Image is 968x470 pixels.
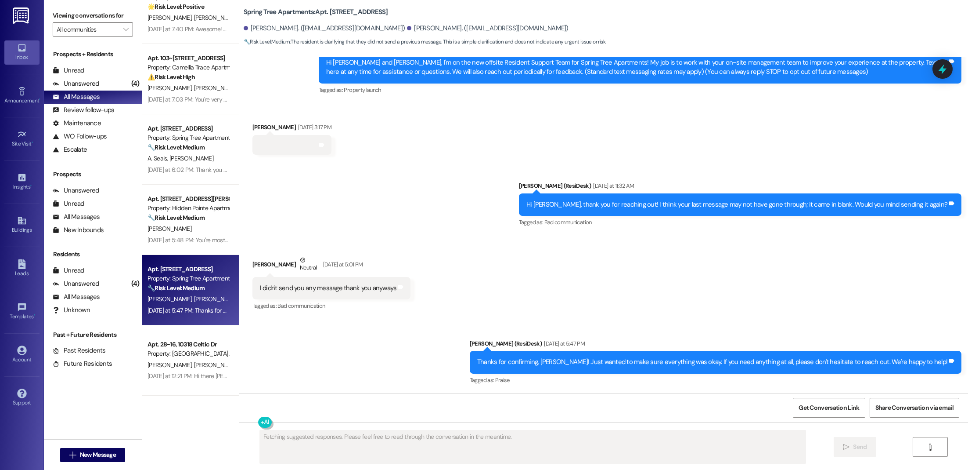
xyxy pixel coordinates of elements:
[260,430,806,463] textarea: Fetching suggested responses. Please feel free to read through the conversation in the meantime.
[53,226,104,235] div: New Inbounds
[4,170,40,194] a: Insights •
[519,216,961,229] div: Tagged as:
[44,50,142,59] div: Prospects + Residents
[53,132,107,141] div: WO Follow-ups
[129,277,142,291] div: (4)
[407,24,569,33] div: [PERSON_NAME]. ([EMAIL_ADDRESS][DOMAIN_NAME])
[927,444,933,451] i: 
[32,139,33,146] span: •
[194,295,238,303] span: [PERSON_NAME]
[57,22,119,36] input: All communities
[148,295,194,303] span: [PERSON_NAME]
[148,84,194,92] span: [PERSON_NAME]
[13,7,31,24] img: ResiDesk Logo
[542,339,585,348] div: [DATE] at 5:47 PM
[148,73,195,81] strong: ⚠️ Risk Level: High
[148,225,191,233] span: [PERSON_NAME]
[80,450,116,459] span: New Message
[53,66,84,75] div: Unread
[4,343,40,367] a: Account
[260,284,397,293] div: I didn't send you any message thank you anyways
[148,340,229,349] div: Apt. 28~16, 10318 Celtic Dr
[526,200,947,209] div: Hi [PERSON_NAME], thank you for reaching out! I think your last message may not have gone through...
[194,361,238,369] span: [PERSON_NAME]
[4,300,40,324] a: Templates •
[148,214,205,222] strong: 🔧 Risk Level: Medium
[252,255,411,277] div: [PERSON_NAME]
[69,452,76,459] i: 
[244,37,606,47] span: : The resident is clarifying that they did not send a previous message. This is a simple clarific...
[148,25,804,33] div: [DATE] at 7:40 PM: Awesome! Could I ask a quick favor, [PERSON_NAME]? If you don’t mind, would yo...
[148,265,229,274] div: Apt. [STREET_ADDRESS]
[194,14,240,22] span: [PERSON_NAME]
[53,212,100,222] div: All Messages
[244,7,388,17] b: Spring Tree Apartments: Apt. [STREET_ADDRESS]
[53,199,84,208] div: Unread
[799,403,859,412] span: Get Conversation Link
[326,58,947,77] div: Hi [PERSON_NAME] and [PERSON_NAME], I'm on the new offsite Resident Support Team for Spring Tree ...
[321,260,363,269] div: [DATE] at 5:01 PM
[148,274,229,283] div: Property: Spring Tree Apartments
[148,14,194,22] span: [PERSON_NAME]
[296,123,331,132] div: [DATE] 3:17 PM
[148,95,450,103] div: [DATE] at 7:03 PM: You're very welcome, [PERSON_NAME]! Glad I could help. Please reach out if you...
[252,299,411,312] div: Tagged as:
[591,181,634,190] div: [DATE] at 11:32 AM
[148,372,582,380] div: [DATE] at 12:21 PM: Hi there [PERSON_NAME] and [PERSON_NAME]! I just wanted to check in and ask i...
[60,448,125,462] button: New Message
[53,292,100,302] div: All Messages
[4,127,40,151] a: Site Visit •
[53,359,112,368] div: Future Residents
[277,302,325,310] span: Bad communication
[44,330,142,339] div: Past + Future Residents
[148,133,229,142] div: Property: Spring Tree Apartments
[44,170,142,179] div: Prospects
[53,186,99,195] div: Unanswered
[793,398,865,418] button: Get Conversation Link
[148,349,229,358] div: Property: [GEOGRAPHIC_DATA] Apartments
[870,398,959,418] button: Share Conversation via email
[519,181,961,193] div: [PERSON_NAME] (ResiDesk)
[148,361,194,369] span: [PERSON_NAME]
[53,279,99,288] div: Unanswered
[148,236,251,244] div: [DATE] at 5:48 PM: You're most welcome!
[53,145,87,154] div: Escalate
[853,442,867,452] span: Send
[53,106,114,115] div: Review follow-ups
[129,77,142,91] div: (4)
[148,284,205,292] strong: 🔧 Risk Level: Medium
[244,24,405,33] div: [PERSON_NAME]. ([EMAIL_ADDRESS][DOMAIN_NAME])
[4,257,40,281] a: Leads
[34,312,35,318] span: •
[4,386,40,410] a: Support
[843,444,849,451] i: 
[244,38,290,45] strong: 🔧 Risk Level: Medium
[53,266,84,275] div: Unread
[53,92,100,102] div: All Messages
[875,403,954,412] span: Share Conversation via email
[44,250,142,259] div: Residents
[148,143,205,151] strong: 🔧 Risk Level: Medium
[53,79,99,88] div: Unanswered
[39,96,40,102] span: •
[319,84,961,96] div: Tagged as:
[148,63,229,72] div: Property: Camellia Trace Apartments
[148,194,229,204] div: Apt. [STREET_ADDRESS][PERSON_NAME]
[53,346,106,355] div: Past Residents
[53,9,133,22] label: Viewing conversations for
[470,339,961,351] div: [PERSON_NAME] (ResiDesk)
[4,40,40,64] a: Inbox
[123,26,128,33] i: 
[30,182,32,189] span: •
[544,219,592,226] span: Bad communication
[148,204,229,213] div: Property: Hidden Pointe Apartments
[169,154,213,162] span: [PERSON_NAME]
[470,374,961,386] div: Tagged as:
[148,54,229,63] div: Apt. 103~[STREET_ADDRESS]
[252,123,331,135] div: [PERSON_NAME]
[148,166,709,174] div: [DATE] at 6:02 PM: Thank you for confirming, [PERSON_NAME]! I'm happy the work order was complete...
[148,124,229,133] div: Apt. [STREET_ADDRESS]
[148,154,169,162] span: A. Seals
[834,437,876,457] button: Send
[4,213,40,237] a: Buildings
